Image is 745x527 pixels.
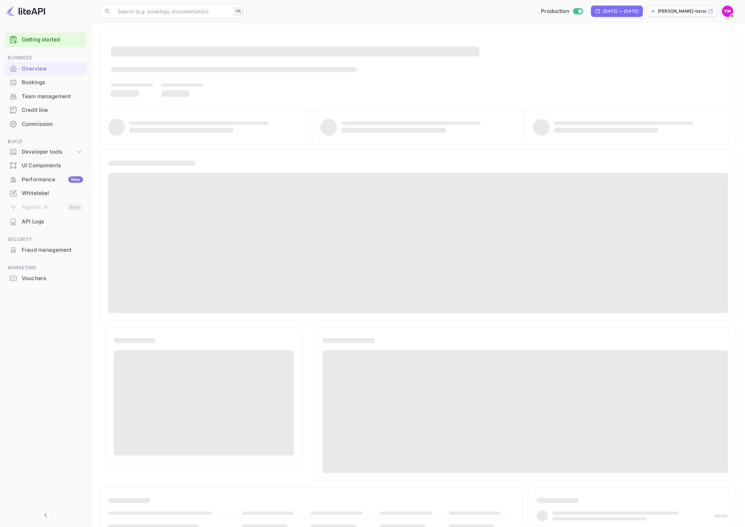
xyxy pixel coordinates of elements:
[22,246,83,254] div: Fraud management
[22,93,83,101] div: Team management
[4,272,86,285] div: Vouchers
[22,176,83,184] div: Performance
[4,146,86,158] div: Developer tools
[4,138,86,146] span: Build
[603,8,638,14] div: [DATE] — [DATE]
[22,79,83,87] div: Bookings
[22,162,83,170] div: UI Components
[4,159,86,172] a: UI Components
[4,215,86,228] a: API Logs
[22,106,83,114] div: Credit line
[4,33,86,47] div: Getting started
[4,90,86,103] a: Team management
[4,117,86,130] a: Commission
[4,264,86,272] span: Marketing
[22,218,83,226] div: API Logs
[4,236,86,243] span: Security
[233,7,244,16] div: ⌘K
[4,62,86,75] a: Overview
[4,103,86,117] div: Credit line
[4,117,86,131] div: Commission
[22,36,83,44] a: Getting started
[113,4,230,18] input: Search (e.g. bookings, documentation)
[722,6,733,17] img: Yahav Winkler
[22,275,83,283] div: Vouchers
[4,187,86,200] div: Whitelabel
[4,187,86,200] a: Whitelabel
[4,243,86,257] div: Fraud management
[4,173,86,186] a: PerformanceNew
[541,7,569,15] span: Production
[22,120,83,128] div: Commission
[4,62,86,76] div: Overview
[591,6,643,17] div: Click to change the date range period
[4,76,86,89] a: Bookings
[538,7,585,15] div: Switch to Sandbox mode
[4,54,86,62] span: Business
[22,65,83,73] div: Overview
[4,243,86,256] a: Fraud management
[658,8,706,14] p: [PERSON_NAME]-totravel...
[4,272,86,285] a: Vouchers
[22,189,83,197] div: Whitelabel
[68,176,83,183] div: New
[39,509,52,521] button: Collapse navigation
[22,148,76,156] div: Developer tools
[6,6,45,17] img: LiteAPI logo
[4,103,86,116] a: Credit line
